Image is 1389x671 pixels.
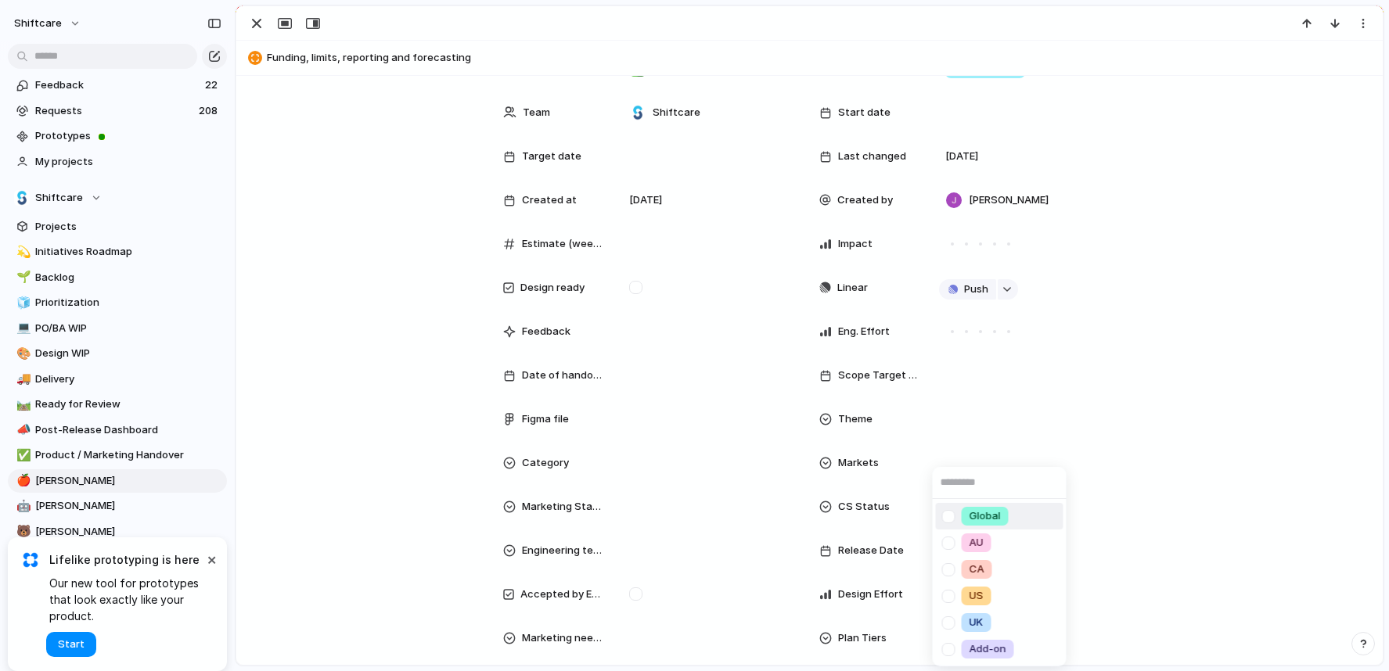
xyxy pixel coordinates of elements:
span: AU [970,535,984,551]
span: UK [970,615,984,630]
span: CA [970,562,984,577]
span: Add-on [970,641,1006,657]
span: US [970,588,984,604]
span: Global [970,508,1001,524]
